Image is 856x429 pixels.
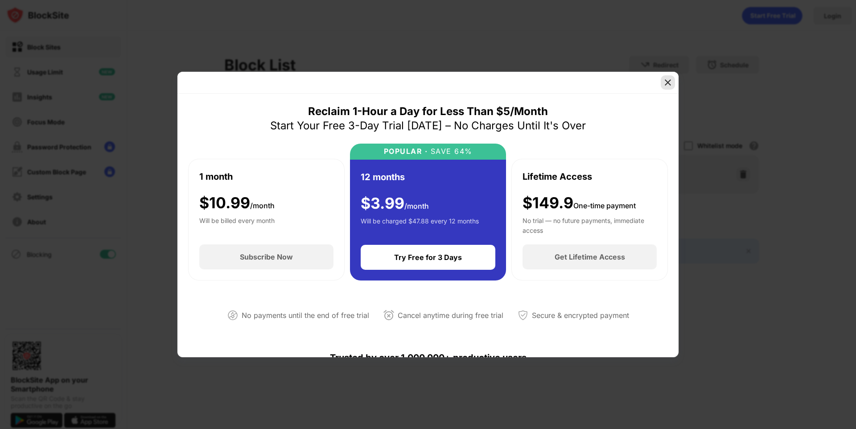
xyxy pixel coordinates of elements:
[361,170,405,184] div: 12 months
[270,119,586,133] div: Start Your Free 3-Day Trial [DATE] – No Charges Until It's Over
[523,216,657,234] div: No trial — no future payments, immediate access
[532,309,629,322] div: Secure & encrypted payment
[188,336,668,379] div: Trusted by over 1,000,000+ productive users
[383,310,394,321] img: cancel-anytime
[250,201,275,210] span: /month
[428,147,473,156] div: SAVE 64%
[361,194,429,213] div: $ 3.99
[199,170,233,183] div: 1 month
[384,147,428,156] div: POPULAR ·
[394,253,462,262] div: Try Free for 3 Days
[199,216,275,234] div: Will be billed every month
[404,202,429,210] span: /month
[523,194,636,212] div: $149.9
[361,216,479,234] div: Will be charged $47.88 every 12 months
[398,309,503,322] div: Cancel anytime during free trial
[308,104,548,119] div: Reclaim 1-Hour a Day for Less Than $5/Month
[240,252,293,261] div: Subscribe Now
[199,194,275,212] div: $ 10.99
[227,310,238,321] img: not-paying
[242,309,369,322] div: No payments until the end of free trial
[518,310,528,321] img: secured-payment
[573,201,636,210] span: One-time payment
[555,252,625,261] div: Get Lifetime Access
[523,170,592,183] div: Lifetime Access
